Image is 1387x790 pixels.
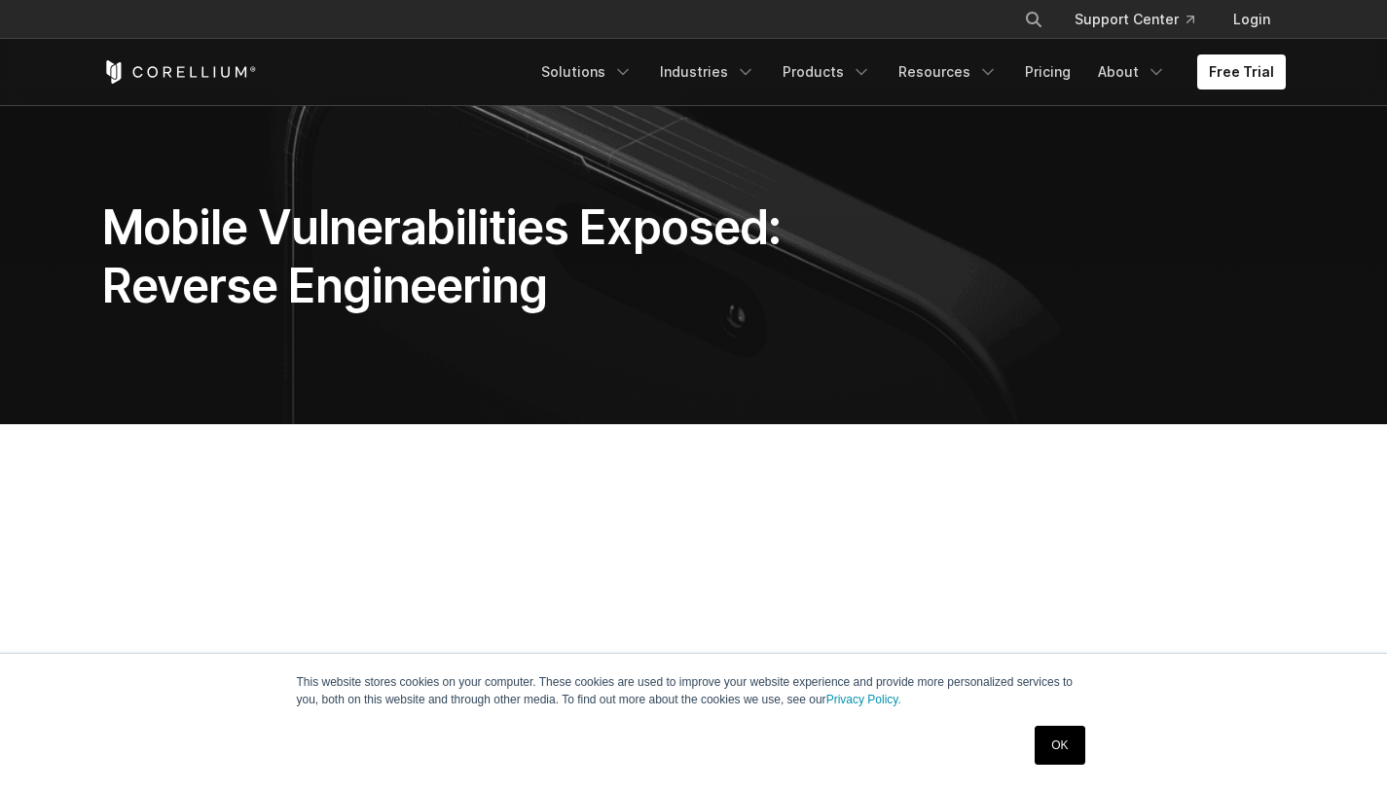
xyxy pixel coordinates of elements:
a: Free Trial [1197,54,1286,90]
p: This website stores cookies on your computer. These cookies are used to improve your website expe... [297,673,1091,708]
a: OK [1035,726,1084,765]
a: Corellium Home [102,60,257,84]
div: Navigation Menu [529,54,1286,90]
a: Industries [648,54,767,90]
h1: Mobile Vulnerabilities Exposed: Reverse Engineering [102,198,878,315]
a: Login [1218,2,1286,37]
a: About [1086,54,1178,90]
a: Solutions [529,54,644,90]
a: Resources [887,54,1009,90]
a: Privacy Policy. [826,693,901,706]
a: Pricing [1013,54,1082,90]
div: Navigation Menu [1001,2,1286,37]
a: Products [771,54,883,90]
a: Support Center [1059,2,1210,37]
button: Search [1016,2,1051,37]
